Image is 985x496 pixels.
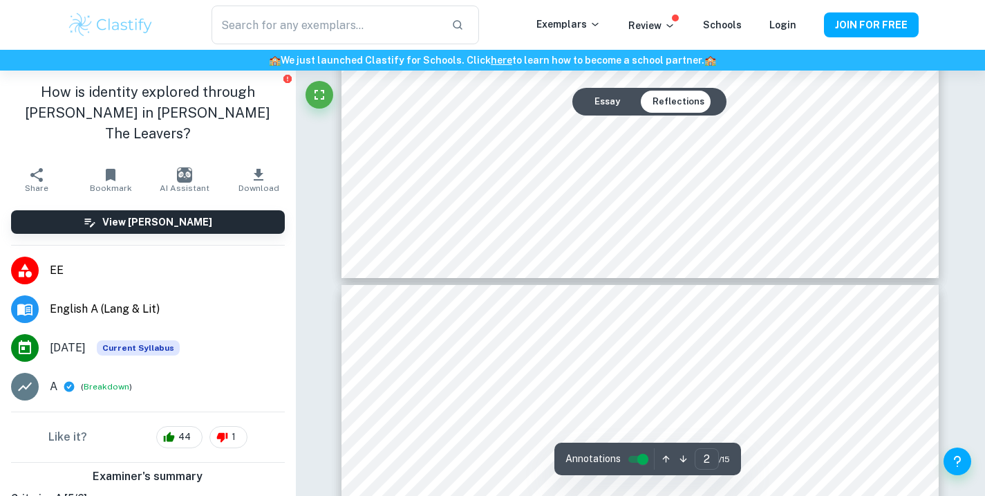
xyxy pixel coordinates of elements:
span: 🏫 [704,55,716,66]
span: Bookmark [90,183,132,193]
span: / 15 [719,453,730,466]
button: Reflections [641,91,715,113]
span: AI Assistant [160,183,209,193]
button: Bookmark [74,160,148,199]
img: Clastify logo [67,11,155,39]
input: Search for any exemplars... [212,6,440,44]
div: 44 [156,426,203,448]
button: Breakdown [84,380,129,393]
p: A [50,378,57,395]
div: 1 [209,426,247,448]
span: Current Syllabus [97,340,180,356]
button: AI Assistant [148,160,222,199]
a: here [491,55,512,66]
button: Fullscreen [306,81,333,109]
span: ( ) [81,380,132,394]
button: JOIN FOR FREE [824,12,919,37]
h6: Like it? [48,429,87,446]
button: Help and Feedback [944,448,971,475]
a: Schools [703,19,742,30]
button: Download [222,160,296,199]
h6: We just launched Clastify for Schools. Click to learn how to become a school partner. [3,53,982,68]
img: AI Assistant [177,167,192,183]
span: 44 [171,430,198,444]
span: English A (Lang & Lit) [50,301,285,318]
h6: View [PERSON_NAME] [102,214,212,230]
h1: How is identity explored through [PERSON_NAME] in [PERSON_NAME] The Leavers? [11,82,285,144]
button: View [PERSON_NAME] [11,210,285,234]
span: 1 [224,430,243,444]
h6: Examiner's summary [6,468,290,485]
button: Report issue [283,73,293,84]
span: Share [25,183,48,193]
span: 🏫 [269,55,281,66]
p: Exemplars [536,17,601,32]
span: Annotations [565,452,621,466]
p: Review [628,18,675,33]
span: Download [238,183,279,193]
span: EE [50,262,285,279]
a: Login [769,19,796,30]
div: This exemplar is based on the current syllabus. Feel free to refer to it for inspiration/ideas wh... [97,340,180,356]
span: [DATE] [50,340,86,356]
button: Essay [583,91,631,113]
